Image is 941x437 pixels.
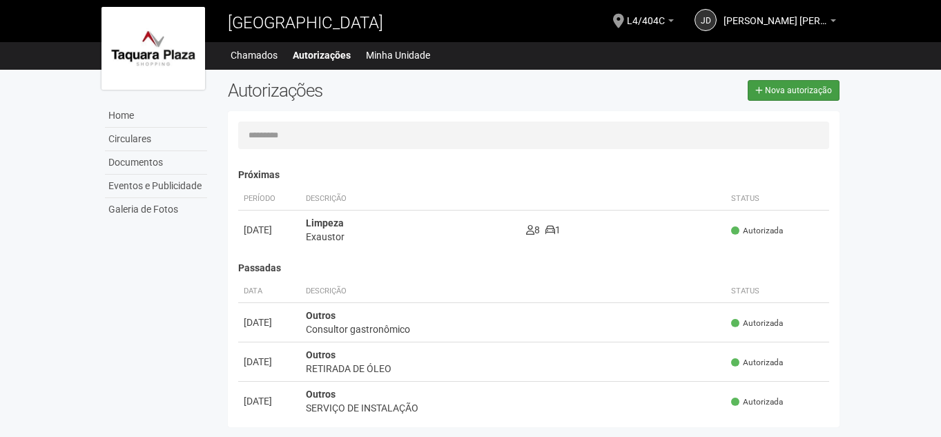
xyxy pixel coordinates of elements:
span: [GEOGRAPHIC_DATA] [228,13,383,32]
th: Período [238,188,300,211]
span: 1 [545,224,561,235]
a: [PERSON_NAME] [PERSON_NAME] [724,17,836,28]
span: Autorizada [731,357,783,369]
a: Galeria de Fotos [105,198,207,221]
span: 8 [526,224,540,235]
a: Circulares [105,128,207,151]
div: RETIRADA DE ÓLEO [306,362,721,376]
a: jd [695,9,717,31]
div: [DATE] [244,315,295,329]
a: Minha Unidade [366,46,430,65]
div: SERVIÇO DE INSTALAÇÃO [306,401,721,415]
a: Documentos [105,151,207,175]
h4: Passadas [238,263,830,273]
span: Nova autorização [765,86,832,95]
div: [DATE] [244,223,295,237]
th: Descrição [300,188,521,211]
span: L4/404C [627,2,665,26]
div: [DATE] [244,355,295,369]
img: logo.jpg [101,7,205,90]
a: Chamados [231,46,278,65]
h4: Próximas [238,170,830,180]
span: Autorizada [731,396,783,408]
span: Autorizada [731,318,783,329]
th: Descrição [300,280,726,303]
strong: Outros [306,349,336,360]
div: Exaustor [306,230,515,244]
strong: Outros [306,310,336,321]
a: Nova autorização [748,80,840,101]
th: Status [726,188,829,211]
th: Status [726,280,829,303]
div: Consultor gastronômico [306,322,721,336]
span: juliana de souza inocencio [724,2,827,26]
a: Home [105,104,207,128]
strong: Limpeza [306,217,344,229]
span: Autorizada [731,225,783,237]
strong: Outros [306,389,336,400]
a: Autorizações [293,46,351,65]
th: Data [238,280,300,303]
h2: Autorizações [228,80,523,101]
a: Eventos e Publicidade [105,175,207,198]
a: L4/404C [627,17,674,28]
div: [DATE] [244,394,295,408]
